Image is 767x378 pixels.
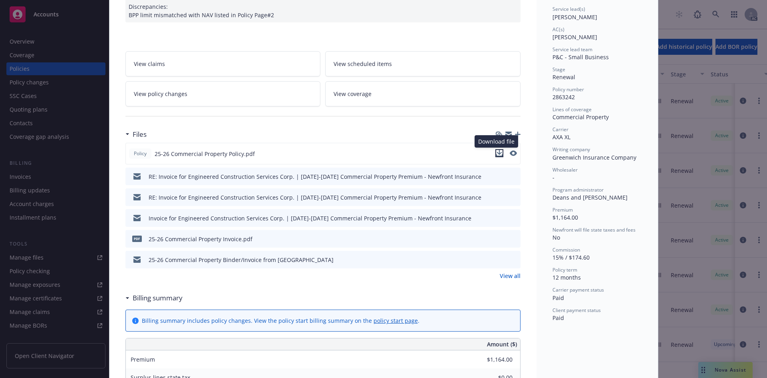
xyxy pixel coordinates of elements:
[552,154,636,161] span: Greenwich Insurance Company
[131,356,155,363] span: Premium
[552,194,628,201] span: Deans and [PERSON_NAME]
[374,317,418,324] a: policy start page
[552,174,554,181] span: -
[552,53,609,61] span: P&C - Small Business
[552,66,565,73] span: Stage
[133,293,183,303] h3: Billing summary
[552,234,560,241] span: No
[510,235,517,243] button: preview file
[510,256,517,264] button: preview file
[134,90,187,98] span: View policy changes
[125,129,147,140] div: Files
[552,214,578,221] span: $1,164.00
[552,166,578,173] span: Wholesaler
[142,316,419,325] div: Billing summary includes policy changes. View the policy start billing summary on the .
[325,51,521,76] a: View scheduled items
[552,86,584,93] span: Policy number
[125,81,321,106] a: View policy changes
[510,193,517,202] button: preview file
[552,73,575,81] span: Renewal
[132,150,148,157] span: Policy
[149,256,334,264] div: 25-26 Commercial Property Binder/Invoice from [GEOGRAPHIC_DATA]
[500,272,521,280] a: View all
[334,90,372,98] span: View coverage
[495,149,503,158] button: download file
[552,266,577,273] span: Policy term
[497,256,504,264] button: download file
[475,135,518,148] div: Download file
[134,60,165,68] span: View claims
[552,106,592,113] span: Lines of coverage
[497,214,504,222] button: download file
[552,314,564,322] span: Paid
[155,150,255,158] span: 25-26 Commercial Property Policy.pdf
[552,307,601,314] span: Client payment status
[487,340,517,348] span: Amount ($)
[132,236,142,242] span: pdf
[552,133,570,141] span: AXA XL
[552,26,564,33] span: AC(s)
[149,193,481,202] div: RE: Invoice for Engineered Construction Services Corp. | [DATE]-[DATE] Commercial Property Premiu...
[125,51,321,76] a: View claims
[495,149,503,157] button: download file
[510,172,517,181] button: preview file
[552,246,580,253] span: Commission
[552,226,636,233] span: Newfront will file state taxes and fees
[497,235,504,243] button: download file
[552,206,573,213] span: Premium
[149,172,481,181] div: RE: Invoice for Engineered Construction Services Corp. | [DATE]-[DATE] Commercial Property Premiu...
[552,146,590,153] span: Writing company
[497,193,504,202] button: download file
[552,93,575,101] span: 2863242
[149,235,252,243] div: 25-26 Commercial Property Invoice.pdf
[552,294,564,302] span: Paid
[497,172,504,181] button: download file
[465,354,517,366] input: 0.00
[552,286,604,293] span: Carrier payment status
[552,113,642,121] div: Commercial Property
[325,81,521,106] a: View coverage
[552,254,590,261] span: 15% / $174.60
[149,214,471,222] div: Invoice for Engineered Construction Services Corp. | [DATE]-[DATE] Commercial Property Premium - ...
[125,293,183,303] div: Billing summary
[510,214,517,222] button: preview file
[552,33,597,41] span: [PERSON_NAME]
[133,129,147,140] h3: Files
[552,6,585,12] span: Service lead(s)
[552,13,597,21] span: [PERSON_NAME]
[552,126,568,133] span: Carrier
[552,186,604,193] span: Program administrator
[510,150,517,156] button: preview file
[334,60,392,68] span: View scheduled items
[552,46,592,53] span: Service lead team
[510,149,517,158] button: preview file
[552,274,581,281] span: 12 months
